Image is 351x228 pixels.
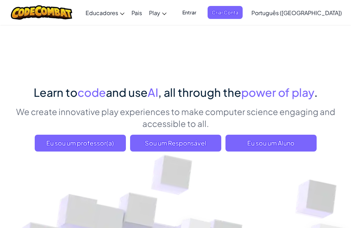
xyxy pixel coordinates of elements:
a: Pais [128,3,146,22]
p: We create innovative play experiences to make computer science engaging and accessible to all. [11,106,340,129]
span: . [314,85,318,99]
a: Sou um Responsável [130,135,221,152]
button: Entrar [178,6,201,19]
span: Learn to [34,85,77,99]
a: Play [146,3,170,22]
span: and use [106,85,148,99]
a: Educadores [82,3,128,22]
span: Português ([GEOGRAPHIC_DATA]) [251,9,342,16]
span: power of play [241,85,314,99]
span: Educadores [86,9,118,16]
a: Português ([GEOGRAPHIC_DATA]) [248,3,345,22]
span: , all through the [158,85,241,99]
span: AI [148,85,158,99]
img: CodeCombat logo [11,5,72,20]
button: Criar Conta [208,6,243,19]
a: Eu sou um professor(a) [35,135,126,152]
span: Play [149,9,160,16]
span: code [77,85,106,99]
button: Eu sou um Aluno [225,135,317,152]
